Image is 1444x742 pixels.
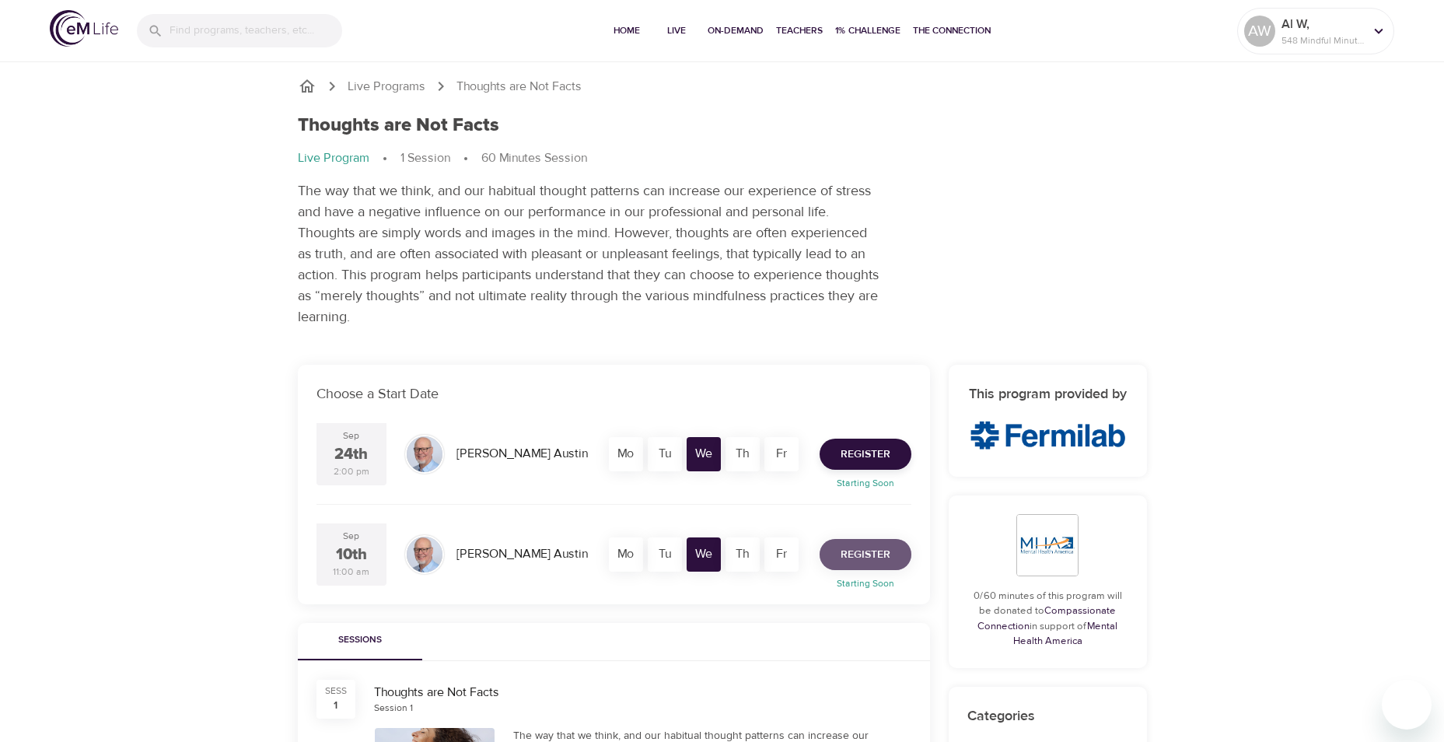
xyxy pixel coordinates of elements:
span: Register [841,545,890,565]
button: Register [820,539,911,570]
span: Teachers [776,23,823,39]
span: The Connection [913,23,991,39]
div: Sep [343,429,359,443]
div: 2:00 pm [334,465,369,478]
div: Th [725,537,760,572]
div: Fr [764,437,799,471]
nav: breadcrumb [298,77,1147,96]
div: Mo [609,437,643,471]
div: Thoughts are Not Facts [374,684,911,702]
span: Sessions [307,632,413,649]
a: Live Programs [348,78,425,96]
p: Live Program [298,149,369,167]
div: Tu [648,437,682,471]
p: Al W, [1281,15,1364,33]
img: FNAL-Logo-NAL-Blue.jpg [967,418,1128,453]
div: Session 1 [374,702,413,715]
div: We [687,537,721,572]
div: [PERSON_NAME] Austin [450,439,594,469]
div: AW [1244,16,1275,47]
h6: This program provided by [967,383,1128,406]
img: logo [50,10,118,47]
div: Mo [609,537,643,572]
span: Live [658,23,695,39]
div: Th [725,437,760,471]
iframe: Button to launch messaging window [1382,680,1432,730]
div: [PERSON_NAME] Austin [450,539,594,569]
div: 10th [336,544,367,566]
div: We [687,437,721,471]
p: Thoughts are Not Facts [456,78,582,96]
a: Compassionate Connection [977,604,1116,632]
p: 60 Minutes Session [481,149,587,167]
span: Register [841,445,890,464]
div: Tu [648,537,682,572]
div: SESS [325,684,347,698]
div: 24th [334,443,368,466]
span: Home [608,23,645,39]
div: 1 [334,698,337,713]
span: On-Demand [708,23,764,39]
p: 1 Session [400,149,450,167]
p: Starting Soon [810,476,921,490]
p: 548 Mindful Minutes [1281,33,1364,47]
p: Starting Soon [810,576,921,590]
div: Fr [764,537,799,572]
p: Categories [967,705,1128,726]
p: Choose a Start Date [316,383,911,404]
div: 11:00 am [333,565,369,579]
p: The way that we think, and our habitual thought patterns can increase our experience of stress an... [298,180,881,327]
h1: Thoughts are Not Facts [298,114,499,137]
input: Find programs, teachers, etc... [170,14,342,47]
div: Sep [343,530,359,543]
button: Register [820,439,911,470]
span: 1% Challenge [835,23,900,39]
nav: breadcrumb [298,149,1147,168]
p: 0/60 minutes of this program will be donated to in support of [967,589,1128,649]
